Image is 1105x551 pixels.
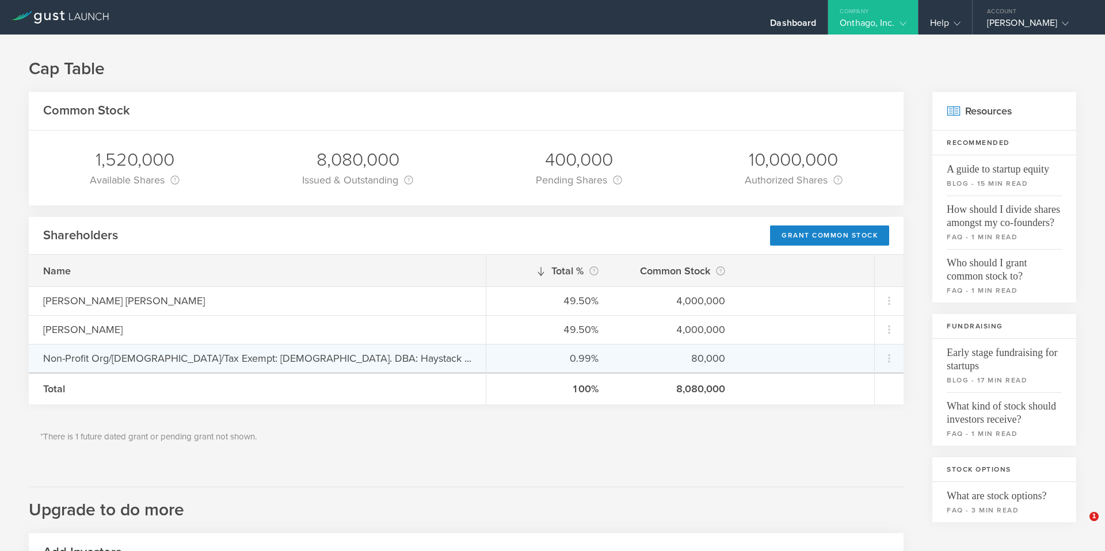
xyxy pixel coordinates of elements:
a: What kind of stock should investors receive?faq - 1 min read [932,392,1076,446]
div: Name [43,263,245,278]
div: [PERSON_NAME] [987,17,1085,35]
div: 80,000 [627,351,725,366]
iframe: Intercom live chat [1066,512,1093,539]
h2: Upgrade to do more [29,487,904,522]
div: Issued & Outstanding [302,172,413,188]
span: Who should I grant common stock to? [947,249,1062,283]
div: 0.99% [501,351,599,366]
div: 8,080,000 [627,381,725,396]
span: 1 [1089,512,1099,521]
div: Help [930,17,961,35]
small: blog - 17 min read [947,375,1062,385]
div: Available Shares [90,172,180,188]
h3: Fundraising [932,314,1076,339]
div: 400,000 [536,148,622,172]
div: [PERSON_NAME] [43,322,245,337]
a: Who should I grant common stock to?faq - 1 min read [932,249,1076,303]
a: Early stage fundraising for startupsblog - 17 min read [932,339,1076,392]
div: [PERSON_NAME] [PERSON_NAME] [43,293,245,308]
div: Onthago, Inc. [840,17,906,35]
div: 1,520,000 [90,148,180,172]
div: Grant Common Stock [770,225,889,246]
p: *There is 1 future dated grant or pending grant not shown. [40,430,892,443]
div: Pending Shares [536,172,622,188]
h3: Recommended [932,131,1076,155]
div: Dashboard [770,17,816,35]
div: Common Stock [627,263,725,279]
small: faq - 1 min read [947,232,1062,242]
small: faq - 1 min read [947,285,1062,296]
a: What are stock options?faq - 3 min read [932,482,1076,522]
div: Authorized Shares [745,172,843,188]
small: faq - 3 min read [947,505,1062,515]
h2: Common Stock [43,102,130,119]
span: How should I divide shares amongst my co-founders? [947,196,1062,229]
div: Total % [501,263,599,279]
span: What kind of stock should investors receive? [947,392,1062,426]
div: 49.50% [501,322,599,337]
div: Non-Profit Org/[DEMOGRAPHIC_DATA]/Tax Exempt: [DEMOGRAPHIC_DATA]. DBA: Haystack ... [43,351,471,366]
div: 4,000,000 [627,322,725,337]
div: 49.50% [501,293,599,308]
span: What are stock options? [947,482,1062,503]
small: faq - 1 min read [947,428,1062,439]
div: 4,000,000 [627,293,725,308]
div: 100% [501,381,599,396]
div: Total [43,381,245,396]
div: 10,000,000 [745,148,843,172]
h2: Shareholders [43,227,118,244]
a: A guide to startup equityblog - 15 min read [932,155,1076,196]
div: 8,080,000 [302,148,413,172]
a: How should I divide shares amongst my co-founders?faq - 1 min read [932,196,1076,249]
span: A guide to startup equity [947,155,1062,176]
span: Early stage fundraising for startups [947,339,1062,373]
h3: Stock Options [932,457,1076,482]
h1: Cap Table [29,58,1076,81]
h2: Resources [932,92,1076,131]
small: blog - 15 min read [947,178,1062,189]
